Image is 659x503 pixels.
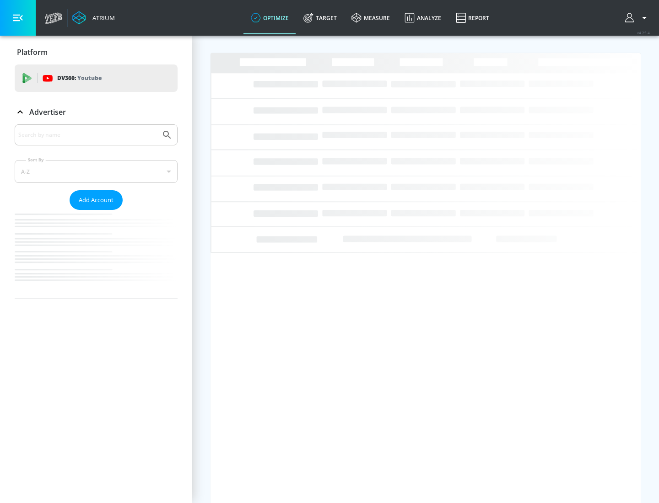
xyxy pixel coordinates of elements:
div: DV360: Youtube [15,64,178,92]
a: Report [448,1,497,34]
a: Analyze [397,1,448,34]
div: Atrium [89,14,115,22]
label: Sort By [26,157,46,163]
button: Add Account [70,190,123,210]
input: Search by name [18,129,157,141]
nav: list of Advertiser [15,210,178,299]
div: Platform [15,39,178,65]
p: Advertiser [29,107,66,117]
p: Platform [17,47,48,57]
div: Advertiser [15,124,178,299]
p: DV360: [57,73,102,83]
a: Atrium [72,11,115,25]
div: A-Z [15,160,178,183]
a: Target [296,1,344,34]
span: Add Account [79,195,113,205]
a: optimize [243,1,296,34]
a: measure [344,1,397,34]
span: v 4.25.4 [637,30,650,35]
p: Youtube [77,73,102,83]
div: Advertiser [15,99,178,125]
